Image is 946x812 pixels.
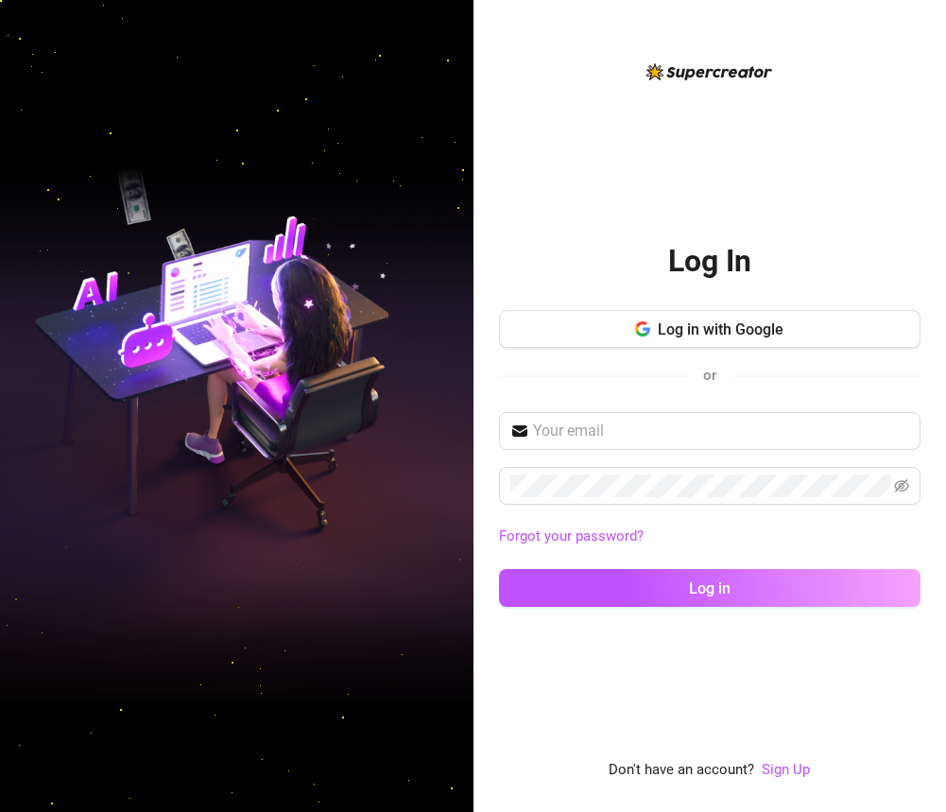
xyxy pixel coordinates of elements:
input: Your email [533,420,909,442]
span: eye-invisible [894,478,909,493]
span: Don't have an account? [609,759,754,782]
a: Forgot your password? [499,527,644,544]
button: Log in [499,569,920,607]
span: Log in with Google [658,320,783,338]
button: Log in with Google [499,310,920,348]
span: or [703,367,716,384]
a: Sign Up [762,759,810,782]
span: Log in [689,579,731,597]
h2: Log In [668,242,751,281]
a: Sign Up [762,761,810,778]
img: logo-BBDzfeDw.svg [646,63,772,80]
a: Forgot your password? [499,526,920,548]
